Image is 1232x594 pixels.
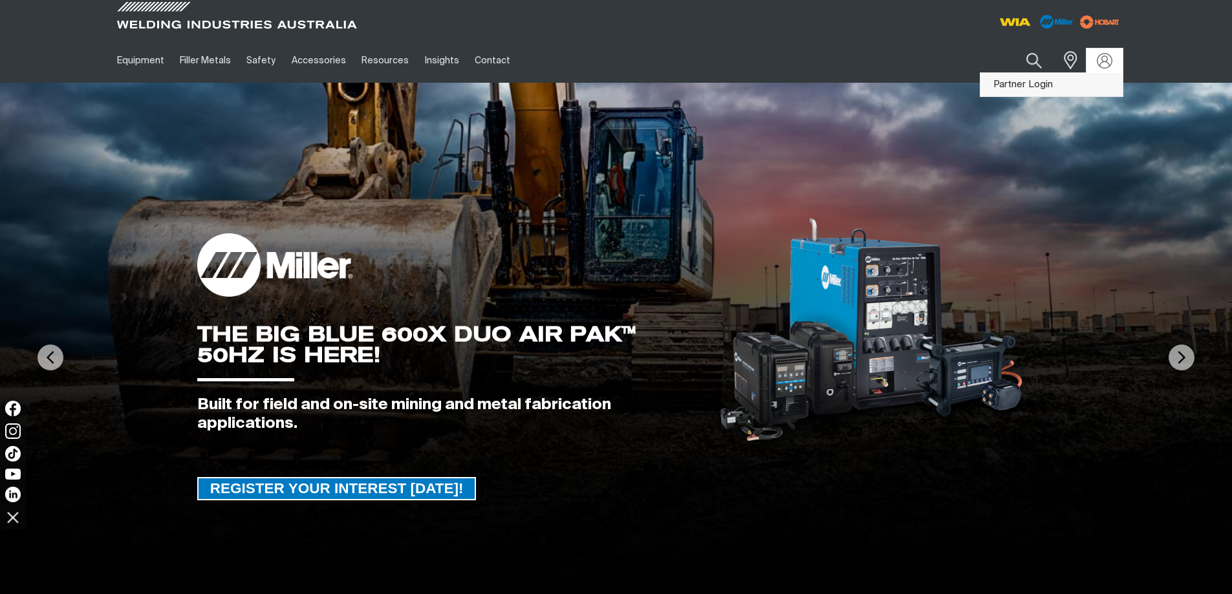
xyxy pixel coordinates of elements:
[284,38,354,83] a: Accessories
[5,487,21,502] img: LinkedIn
[995,45,1055,76] input: Product name or item number...
[239,38,283,83] a: Safety
[2,506,24,528] img: hide socials
[109,38,870,83] nav: Main
[197,396,698,433] div: Built for field and on-site mining and metal fabrication applications.
[1076,12,1123,32] img: miller
[38,345,63,370] img: PrevArrow
[199,477,475,500] span: REGISTER YOUR INTEREST [DATE]!
[197,324,698,365] div: THE BIG BLUE 600X DUO AIR PAK™ 50HZ IS HERE!
[354,38,416,83] a: Resources
[1169,345,1194,370] img: NextArrow
[416,38,466,83] a: Insights
[980,73,1123,97] a: Partner Login
[5,469,21,480] img: YouTube
[5,423,21,439] img: Instagram
[197,477,477,500] a: REGISTER YOUR INTEREST TODAY!
[172,38,239,83] a: Filler Metals
[5,401,21,416] img: Facebook
[5,446,21,461] img: TikTok
[467,38,518,83] a: Contact
[1012,45,1056,76] button: Search products
[109,38,172,83] a: Equipment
